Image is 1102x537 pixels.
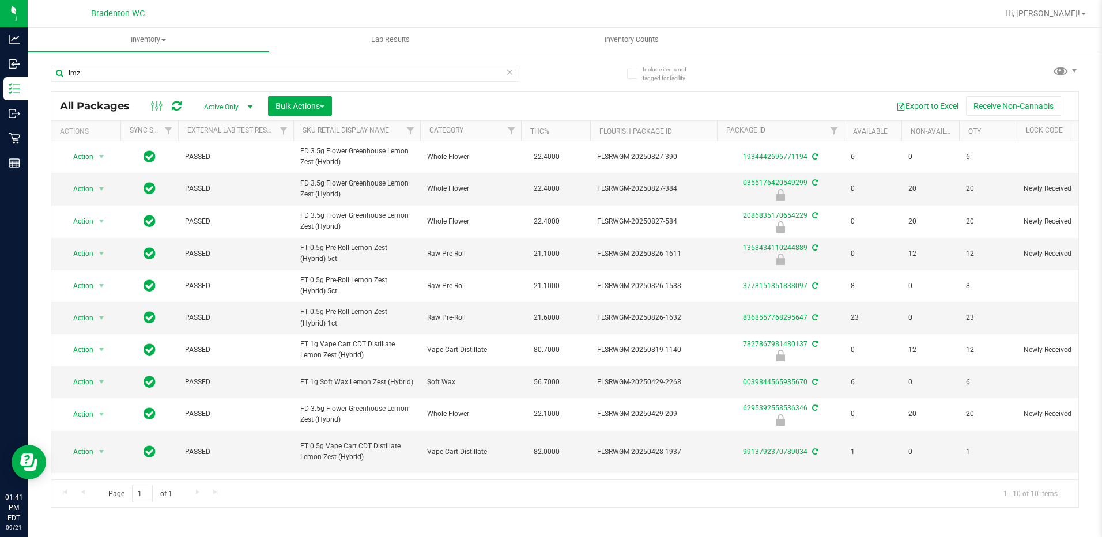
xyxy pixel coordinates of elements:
inline-svg: Inbound [9,58,20,70]
span: FLSRWGM-20250429-209 [597,409,710,419]
span: 8 [966,281,1010,292]
span: Raw Pre-Roll [427,248,514,259]
button: Receive Non-Cannabis [966,96,1061,116]
span: Lab Results [356,35,425,45]
span: 0 [908,152,952,162]
span: Raw Pre-Roll [427,312,514,323]
inline-svg: Outbound [9,108,20,119]
span: FD 3.5g Flower Greenhouse Lemon Zest (Hybrid) [300,146,413,168]
span: In Sync [144,213,156,229]
span: Action [63,374,94,390]
span: Action [63,213,94,229]
span: Whole Flower [427,409,514,419]
span: PASSED [185,216,286,227]
a: 1358434110244889 [743,244,807,252]
a: Filter [502,121,521,141]
span: 20 [908,216,952,227]
span: 22.4000 [528,213,565,230]
span: 6 [851,152,895,162]
div: Newly Received [715,221,846,233]
span: FT 0.5g Pre-Roll Lemon Zest (Hybrid) 1ct [300,307,413,328]
span: 0 [908,281,952,292]
a: Filter [274,121,293,141]
span: Action [63,342,94,358]
span: In Sync [144,180,156,196]
span: PASSED [185,377,286,388]
a: 6295392558536346 [743,404,807,412]
a: Filter [825,121,844,141]
span: FT 0.5g Pre-Roll Lemon Zest (Hybrid) 5ct [300,275,413,297]
span: 21.6000 [528,309,565,326]
span: FT 0.5g Vape Cart CDT Distillate Lemon Zest (Hybrid) [300,441,413,463]
span: 20 [966,409,1010,419]
span: select [95,213,109,229]
span: Hi, [PERSON_NAME]! [1005,9,1080,18]
a: Inventory [28,28,269,52]
a: 1934442696771194 [743,153,807,161]
span: 22.1000 [528,406,565,422]
a: 2086835170654229 [743,211,807,220]
span: Include items not tagged for facility [643,65,700,82]
inline-svg: Reports [9,157,20,169]
span: select [95,342,109,358]
a: Qty [968,127,981,135]
span: 22.4000 [528,180,565,197]
span: Sync from Compliance System [810,340,818,348]
span: FD 3.5g Flower Greenhouse Lemon Zest (Hybrid) [300,210,413,232]
span: In Sync [144,374,156,390]
span: select [95,181,109,197]
span: Action [63,245,94,262]
span: Newly Received [1024,248,1096,259]
span: select [95,406,109,422]
span: 80.7000 [528,342,565,358]
a: Non-Available [911,127,962,135]
inline-svg: Inventory [9,83,20,94]
div: Newly Received [715,254,846,265]
span: 12 [966,248,1010,259]
a: Lab Results [269,28,511,52]
span: Sync from Compliance System [810,404,818,412]
span: Whole Flower [427,183,514,194]
span: 1 - 10 of 10 items [994,485,1067,502]
span: PASSED [185,248,286,259]
span: 23 [851,312,895,323]
span: FLSRWGM-20250429-2268 [597,377,710,388]
span: 0 [908,312,952,323]
span: Sync from Compliance System [810,448,818,456]
a: 0039844565935670 [743,378,807,386]
div: Actions [60,127,116,135]
span: Sync from Compliance System [810,313,818,322]
span: Vape Cart Distillate [427,345,514,356]
span: FLSRWGM-20250826-1588 [597,281,710,292]
span: PASSED [185,409,286,419]
span: Inventory [28,35,269,45]
span: In Sync [144,444,156,460]
a: Lock Code [1026,126,1063,134]
span: PASSED [185,447,286,457]
span: Sync from Compliance System [810,282,818,290]
span: select [95,310,109,326]
span: Newly Received [1024,345,1096,356]
span: Sync from Compliance System [810,211,818,220]
input: 1 [132,485,153,502]
span: FLSRWGM-20250826-1632 [597,312,710,323]
span: FT 1g Soft Wax Lemon Zest (Hybrid) [300,377,413,388]
a: 7827867981480137 [743,340,807,348]
inline-svg: Retail [9,133,20,144]
span: FT 1g Vape Cart CDT Distillate Lemon Zest (Hybrid) [300,339,413,361]
span: Newly Received [1024,216,1096,227]
span: 0 [908,447,952,457]
span: FD 3.5g Flower Greenhouse Lemon Zest (Hybrid) [300,403,413,425]
div: Newly Received [715,189,846,201]
span: Sync from Compliance System [810,244,818,252]
span: 20 [908,183,952,194]
a: Sync Status [130,126,174,134]
span: 56.7000 [528,374,565,391]
span: 6 [851,377,895,388]
span: 0 [851,345,895,356]
span: 1 [966,447,1010,457]
span: 0 [851,248,895,259]
a: 3778151851838097 [743,282,807,290]
span: 1 [851,447,895,457]
a: Available [853,127,888,135]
